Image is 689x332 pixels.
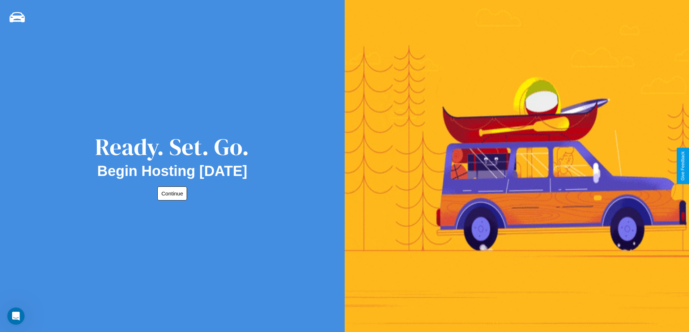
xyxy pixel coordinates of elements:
div: Give Feedback [680,151,685,181]
button: Continue [157,186,187,201]
h2: Begin Hosting [DATE] [97,163,247,179]
iframe: Intercom live chat [7,307,25,325]
div: Ready. Set. Go. [95,131,249,163]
